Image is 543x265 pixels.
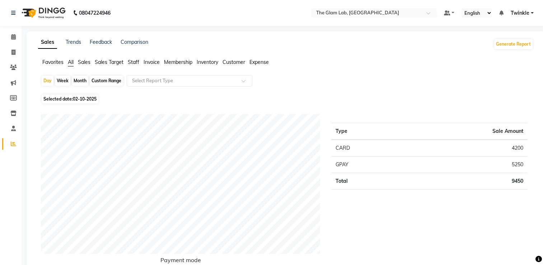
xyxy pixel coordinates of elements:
td: CARD [331,140,403,157]
div: Week [55,76,70,86]
span: All [68,59,74,65]
b: 08047224946 [79,3,111,23]
span: Invoice [144,59,160,65]
th: Sale Amount [403,123,528,140]
button: Generate Report [494,39,533,49]
span: Expense [249,59,269,65]
span: Membership [164,59,192,65]
span: Twinkle [511,9,529,17]
a: Trends [66,39,81,45]
td: Total [331,173,403,190]
a: Comparison [121,39,148,45]
span: 02-10-2025 [73,96,97,102]
img: logo [18,3,67,23]
span: Inventory [197,59,218,65]
a: Feedback [90,39,112,45]
div: Custom Range [90,76,123,86]
a: Sales [38,36,57,49]
th: Type [331,123,403,140]
div: Day [42,76,53,86]
span: Staff [128,59,139,65]
div: Month [72,76,88,86]
span: Selected date: [42,94,98,103]
span: Sales [78,59,90,65]
td: 4200 [403,140,528,157]
td: 5250 [403,157,528,173]
span: Favorites [42,59,64,65]
td: GPAY [331,157,403,173]
span: Sales Target [95,59,123,65]
td: 9450 [403,173,528,190]
span: Customer [223,59,245,65]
